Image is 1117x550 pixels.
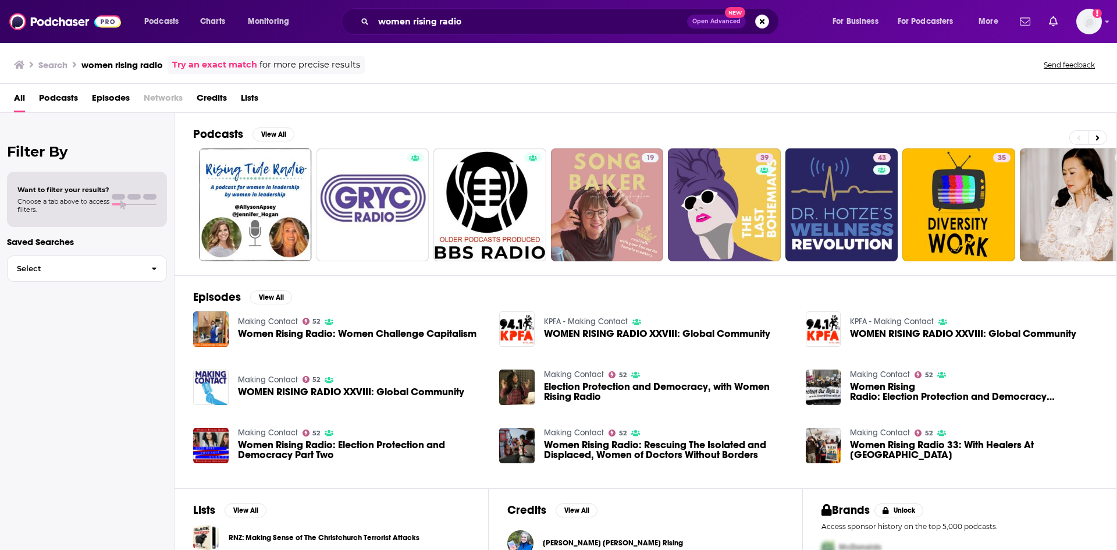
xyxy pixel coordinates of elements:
[193,127,294,141] a: PodcastsView All
[1076,9,1102,34] img: User Profile
[878,152,886,164] span: 43
[250,290,292,304] button: View All
[890,12,970,31] button: open menu
[1044,12,1062,31] a: Show notifications dropdown
[499,311,535,347] img: WOMEN RISING RADIO XXVIII: Global Community
[200,13,225,30] span: Charts
[507,503,546,517] h2: Credits
[353,8,790,35] div: Search podcasts, credits, & more...
[979,13,998,30] span: More
[668,148,781,261] a: 39
[193,503,266,517] a: ListsView All
[229,531,419,544] a: RNZ: Making Sense of The Christchurch Terrorist Attacks
[193,12,232,31] a: Charts
[144,88,183,112] span: Networks
[993,153,1011,162] a: 35
[806,311,841,347] img: WOMEN RISING RADIO XXVIII: Global Community
[259,58,360,72] span: for more precise results
[544,370,604,379] a: Making Contact
[544,382,792,402] a: Election Protection and Democracy, with Women Rising Radio
[756,153,773,162] a: 39
[915,371,933,378] a: 52
[9,10,121,33] img: Podchaser - Follow, Share and Rate Podcasts
[1040,60,1098,70] button: Send feedback
[238,329,476,339] a: Women Rising Radio: Women Challenge Capitalism
[499,428,535,463] img: Women Rising Radio: Rescuing The Isolated and Displaced, Women of Doctors Without Borders
[925,372,933,378] span: 52
[646,152,654,164] span: 19
[873,153,891,162] a: 43
[902,148,1015,261] a: 35
[850,428,910,438] a: Making Contact
[998,152,1006,164] span: 35
[193,311,229,347] img: Women Rising Radio: Women Challenge Capitalism
[642,153,659,162] a: 19
[898,13,954,30] span: For Podcasters
[240,12,304,31] button: open menu
[193,290,241,304] h2: Episodes
[7,236,167,247] p: Saved Searches
[303,318,321,325] a: 52
[172,58,257,72] a: Try an exact match
[544,329,770,339] a: WOMEN RISING RADIO XXVIII: Global Community
[14,88,25,112] span: All
[850,382,1098,402] span: Women Rising Radio: Election Protection and Democracy ([MEDICAL_DATA])
[193,370,229,405] img: WOMEN RISING RADIO XXVIII: Global Community
[193,503,215,517] h2: Lists
[312,377,320,382] span: 52
[193,290,292,304] a: EpisodesView All
[241,88,258,112] span: Lists
[303,430,321,437] a: 52
[1015,12,1035,31] a: Show notifications dropdown
[544,440,792,460] a: Women Rising Radio: Rescuing The Isolated and Displaced, Women of Doctors Without Borders
[970,12,1013,31] button: open menu
[725,7,746,18] span: New
[248,13,289,30] span: Monitoring
[197,88,227,112] a: Credits
[17,197,109,214] span: Choose a tab above to access filters.
[543,538,683,548] span: [PERSON_NAME] [PERSON_NAME] Rising
[499,370,535,405] img: Election Protection and Democracy, with Women Rising Radio
[1093,9,1102,18] svg: Add a profile image
[92,88,130,112] a: Episodes
[7,143,167,160] h2: Filter By
[225,503,266,517] button: View All
[193,428,229,463] img: Women Rising Radio: Election Protection and Democracy Part Two
[692,19,741,24] span: Open Advanced
[556,503,597,517] button: View All
[760,152,769,164] span: 39
[821,522,1098,531] p: Access sponsor history on the top 5,000 podcasts.
[850,317,934,327] a: KPFA - Making Contact
[144,13,179,30] span: Podcasts
[312,431,320,436] span: 52
[806,370,841,405] a: Women Rising Radio: Election Protection and Democracy (Encore)
[1076,9,1102,34] button: Show profile menu
[850,329,1076,339] a: WOMEN RISING RADIO XXVIII: Global Community
[252,127,294,141] button: View All
[806,428,841,463] img: Women Rising Radio 33: With Healers At Standing Rock
[850,370,910,379] a: Making Contact
[238,387,464,397] a: WOMEN RISING RADIO XXVIII: Global Community
[543,538,683,548] a: Lori Anne Rising
[303,376,321,383] a: 52
[850,440,1098,460] span: Women Rising Radio 33: With Healers At [GEOGRAPHIC_DATA]
[544,317,628,327] a: KPFA - Making Contact
[39,88,78,112] a: Podcasts
[238,317,298,327] a: Making Contact
[915,430,933,437] a: 52
[373,12,687,31] input: Search podcasts, credits, & more...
